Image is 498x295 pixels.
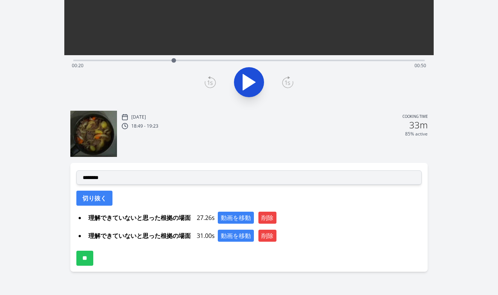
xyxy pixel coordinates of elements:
h2: 33m [409,120,428,129]
span: 00:50 [414,62,426,69]
button: 切り抜く [76,191,112,206]
span: 理解できていないと思った根拠の場面 [85,230,194,242]
span: 理解できていないと思った根拠の場面 [85,212,194,224]
p: Cooking time [402,114,428,120]
p: [DATE] [131,114,146,120]
p: 85% active [405,131,428,137]
div: 27.26s [85,212,422,224]
p: 18:49 - 19:23 [131,123,158,129]
button: 削除 [258,212,276,224]
button: 動画を移動 [218,230,254,242]
img: 250911095023_thumb.jpeg [70,111,117,157]
span: 00:20 [72,62,84,69]
button: 動画を移動 [218,212,254,224]
button: 削除 [258,230,276,242]
div: 31.00s [85,230,422,242]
